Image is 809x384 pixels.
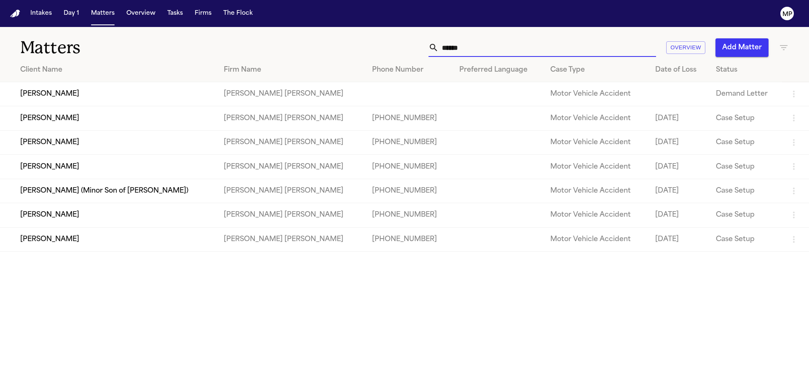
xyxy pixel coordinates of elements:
[716,65,775,75] div: Status
[648,106,710,130] td: [DATE]
[224,65,359,75] div: Firm Name
[715,38,769,57] button: Add Matter
[60,6,83,21] button: Day 1
[709,179,782,203] td: Case Setup
[191,6,215,21] button: Firms
[217,179,365,203] td: [PERSON_NAME] [PERSON_NAME]
[123,6,159,21] button: Overview
[365,106,453,130] td: [PHONE_NUMBER]
[10,10,20,18] img: Finch Logo
[217,155,365,179] td: [PERSON_NAME] [PERSON_NAME]
[709,227,782,251] td: Case Setup
[544,106,648,130] td: Motor Vehicle Accident
[709,82,782,106] td: Demand Letter
[648,179,710,203] td: [DATE]
[709,130,782,154] td: Case Setup
[365,227,453,251] td: [PHONE_NUMBER]
[10,10,20,18] a: Home
[648,227,710,251] td: [DATE]
[365,179,453,203] td: [PHONE_NUMBER]
[709,203,782,227] td: Case Setup
[20,65,210,75] div: Client Name
[648,203,710,227] td: [DATE]
[217,130,365,154] td: [PERSON_NAME] [PERSON_NAME]
[217,227,365,251] td: [PERSON_NAME] [PERSON_NAME]
[544,82,648,106] td: Motor Vehicle Accident
[217,203,365,227] td: [PERSON_NAME] [PERSON_NAME]
[220,6,256,21] button: The Flock
[666,41,705,54] button: Overview
[782,11,792,17] text: MP
[20,37,244,58] h1: Matters
[544,130,648,154] td: Motor Vehicle Accident
[88,6,118,21] button: Matters
[27,6,55,21] button: Intakes
[372,65,446,75] div: Phone Number
[709,106,782,130] td: Case Setup
[544,227,648,251] td: Motor Vehicle Accident
[709,155,782,179] td: Case Setup
[550,65,641,75] div: Case Type
[544,179,648,203] td: Motor Vehicle Accident
[217,82,365,106] td: [PERSON_NAME] [PERSON_NAME]
[544,203,648,227] td: Motor Vehicle Accident
[655,65,703,75] div: Date of Loss
[365,130,453,154] td: [PHONE_NUMBER]
[648,155,710,179] td: [DATE]
[164,6,186,21] button: Tasks
[365,155,453,179] td: [PHONE_NUMBER]
[648,130,710,154] td: [DATE]
[217,106,365,130] td: [PERSON_NAME] [PERSON_NAME]
[459,65,537,75] div: Preferred Language
[544,155,648,179] td: Motor Vehicle Accident
[365,203,453,227] td: [PHONE_NUMBER]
